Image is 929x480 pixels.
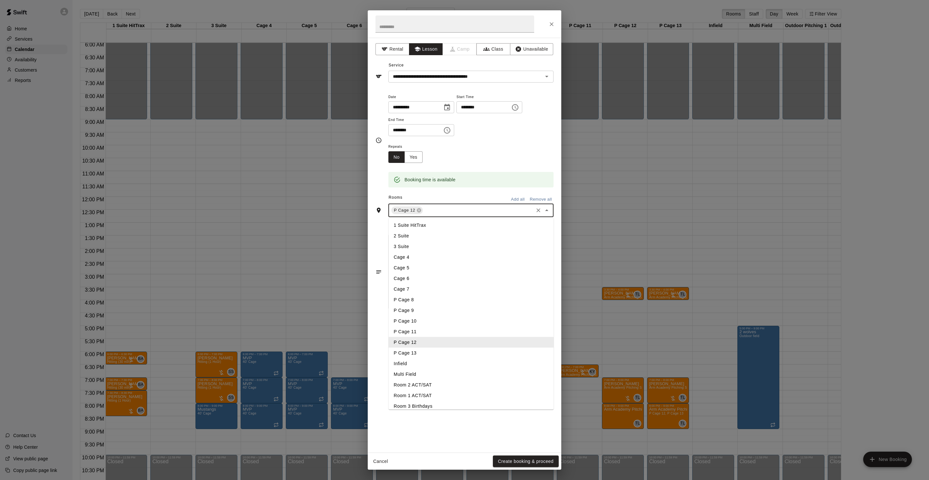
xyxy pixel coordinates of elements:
[476,43,510,55] button: Class
[389,252,554,263] li: Cage 4
[388,93,454,102] span: Date
[388,143,428,151] span: Repeats
[443,43,477,55] span: Camps can only be created in the Services page
[389,369,554,380] li: Multi Field
[389,316,554,326] li: P Cage 10
[389,295,554,305] li: P Cage 8
[456,93,522,102] span: Start Time
[389,305,554,316] li: P Cage 9
[370,455,391,467] button: Cancel
[493,455,559,467] button: Create booking & proceed
[405,151,423,163] button: Yes
[509,101,522,114] button: Choose time, selected time is 4:30 PM
[389,358,554,369] li: Infield
[534,206,543,215] button: Clear
[389,326,554,337] li: P Cage 11
[375,207,382,214] svg: Rooms
[389,273,554,284] li: Cage 6
[389,220,554,231] li: 1 Suite HitTrax
[388,151,423,163] div: outlined button group
[441,124,454,137] button: Choose time, selected time is 5:30 PM
[405,174,455,185] div: Booking time is available
[389,63,404,67] span: Service
[389,380,554,390] li: Room 2 ACT/SAT
[510,43,553,55] button: Unavailable
[388,151,405,163] button: No
[389,241,554,252] li: 3 Suite
[389,390,554,401] li: Room 1 ACT/SAT
[389,348,554,358] li: P Cage 13
[546,18,557,30] button: Close
[528,195,554,205] button: Remove all
[375,137,382,144] svg: Timing
[389,195,403,200] span: Rooms
[389,401,554,412] li: Room 3 Birthdays
[375,269,382,275] svg: Notes
[542,72,551,81] button: Open
[391,207,418,214] span: P Cage 12
[507,195,528,205] button: Add all
[375,43,409,55] button: Rental
[542,206,551,215] button: Close
[389,263,554,273] li: Cage 5
[441,101,454,114] button: Choose date, selected date is Oct 14, 2025
[389,284,554,295] li: Cage 7
[388,116,454,125] span: End Time
[409,43,443,55] button: Lesson
[389,231,554,241] li: 2 Suite
[375,73,382,80] svg: Service
[391,206,423,214] div: P Cage 12
[389,337,554,348] li: P Cage 12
